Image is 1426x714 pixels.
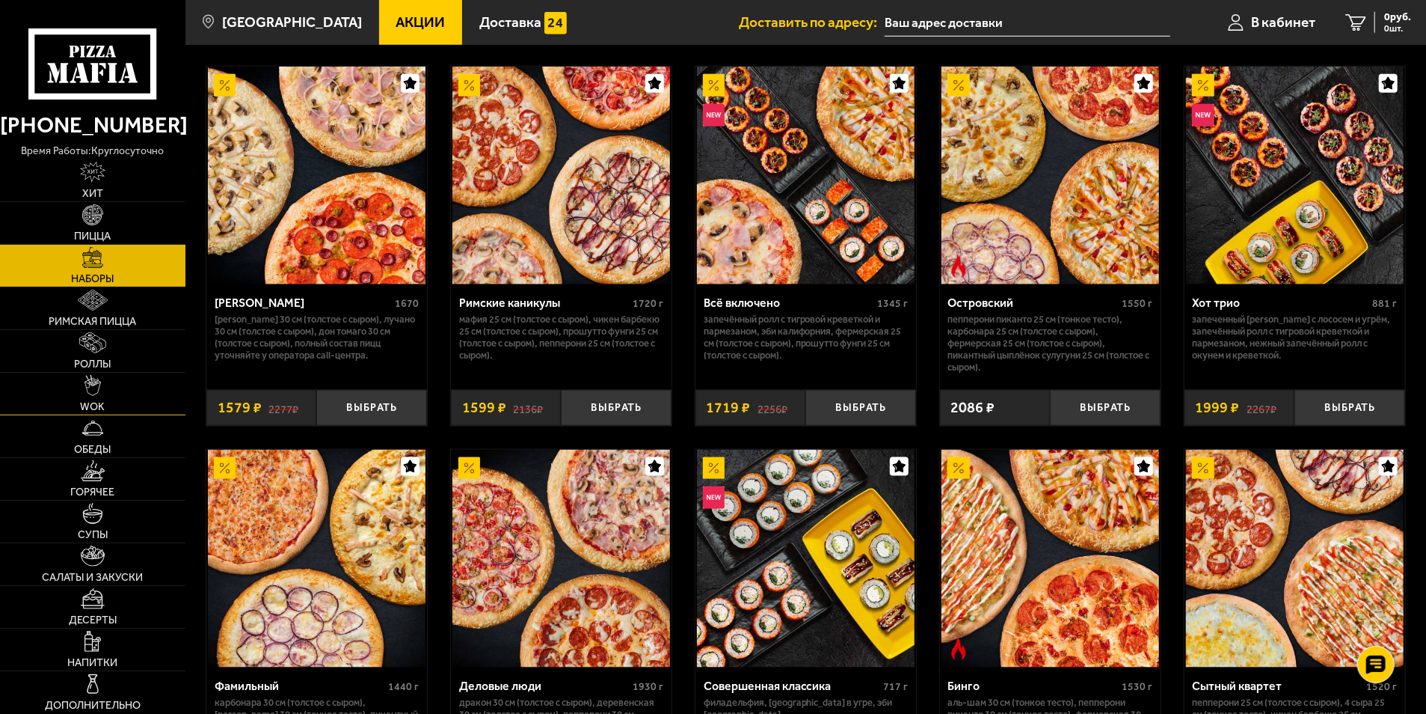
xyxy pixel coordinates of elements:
[1251,15,1315,29] span: В кабинет
[633,680,663,693] span: 1930 г
[462,400,506,415] span: 1599 ₽
[1384,24,1411,33] span: 0 шт.
[222,15,362,29] span: [GEOGRAPHIC_DATA]
[388,680,419,693] span: 1440 г
[947,255,970,278] img: Острое блюдо
[458,457,481,480] img: Акционный
[1050,390,1161,427] button: Выбрать
[451,450,671,668] a: АкционныйДеловые люди
[1184,67,1405,284] a: АкционныйНовинкаХот трио
[1192,74,1214,97] img: Акционный
[947,457,970,480] img: Акционный
[947,74,970,97] img: Акционный
[707,400,751,415] span: 1719 ₽
[1193,679,1362,693] div: Сытный квартет
[74,359,111,370] span: Роллы
[704,296,873,310] div: Всё включено
[697,67,915,284] img: Всё включено
[269,400,299,415] s: 2277 ₽
[1247,400,1277,415] s: 2267 ₽
[951,400,995,415] span: 2086 ₽
[80,402,105,412] span: WOK
[82,189,103,199] span: Хит
[215,679,384,693] div: Фамильный
[1294,390,1405,427] button: Выбрать
[395,297,419,310] span: 1670
[877,297,908,310] span: 1345 г
[941,450,1159,668] img: Бинго
[940,450,1161,668] a: АкционныйОстрое блюдоБинго
[452,450,670,668] img: Деловые люди
[544,12,567,34] img: 15daf4d41897b9f0e9f617042186c801.svg
[1186,67,1404,284] img: Хот трио
[633,297,663,310] span: 1720 г
[206,67,427,284] a: АкционныйХет Трик
[948,296,1118,310] div: Островский
[67,658,117,668] span: Напитки
[941,67,1159,284] img: Островский
[514,400,544,415] s: 2136 ₽
[1384,12,1411,22] span: 0 руб.
[1122,297,1152,310] span: 1550 г
[1122,680,1152,693] span: 1530 г
[74,231,111,242] span: Пицца
[1193,314,1397,361] p: Запеченный [PERSON_NAME] с лососем и угрём, Запечённый ролл с тигровой креветкой и пармезаном, Не...
[947,638,970,660] img: Острое блюдо
[215,314,419,361] p: [PERSON_NAME] 30 см (толстое с сыром), Лучано 30 см (толстое с сыром), Дон Томаго 30 см (толстое ...
[561,390,671,427] button: Выбрать
[703,486,725,509] img: Новинка
[695,67,916,284] a: АкционныйНовинкаВсё включено
[948,679,1118,693] div: Бинго
[208,450,425,668] img: Фамильный
[452,67,670,284] img: Римские каникулы
[948,314,1152,373] p: Пепперони Пиканто 25 см (тонкое тесто), Карбонара 25 см (толстое с сыром), Фермерская 25 см (толс...
[214,457,236,480] img: Акционный
[396,15,445,29] span: Акции
[1372,297,1397,310] span: 881 г
[1192,457,1214,480] img: Акционный
[70,487,114,498] span: Горячее
[78,530,108,540] span: Супы
[940,67,1161,284] a: АкционныйОстрое блюдоОстровский
[459,296,629,310] div: Римские каникулы
[739,15,885,29] span: Доставить по адресу:
[316,390,427,427] button: Выбрать
[71,274,114,284] span: Наборы
[459,314,663,361] p: Мафия 25 см (толстое с сыром), Чикен Барбекю 25 см (толстое с сыром), Прошутто Фунги 25 см (толст...
[218,400,262,415] span: 1579 ₽
[42,573,143,583] span: Салаты и закуски
[45,701,141,711] span: Дополнительно
[479,15,541,29] span: Доставка
[885,9,1170,37] input: Ваш адрес доставки
[805,390,916,427] button: Выбрать
[703,457,725,480] img: Акционный
[459,679,629,693] div: Деловые люди
[215,296,391,310] div: [PERSON_NAME]
[695,450,916,668] a: АкционныйНовинкаСовершенная классика
[704,314,908,361] p: Запечённый ролл с тигровой креветкой и пармезаном, Эби Калифорния, Фермерская 25 см (толстое с сы...
[214,74,236,97] img: Акционный
[458,74,481,97] img: Акционный
[697,450,915,668] img: Совершенная классика
[1196,400,1240,415] span: 1999 ₽
[69,615,117,626] span: Десерты
[206,450,427,668] a: АкционныйФамильный
[758,400,788,415] s: 2256 ₽
[703,74,725,97] img: Акционный
[451,67,671,284] a: АкционныйРимские каникулы
[49,317,136,327] span: Римская пицца
[1184,450,1405,668] a: АкционныйСытный квартет
[704,679,879,693] div: Совершенная классика
[1192,104,1214,126] img: Новинка
[208,67,425,284] img: Хет Трик
[883,680,908,693] span: 717 г
[703,104,725,126] img: Новинка
[74,445,111,455] span: Обеды
[1193,296,1368,310] div: Хот трио
[1186,450,1404,668] img: Сытный квартет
